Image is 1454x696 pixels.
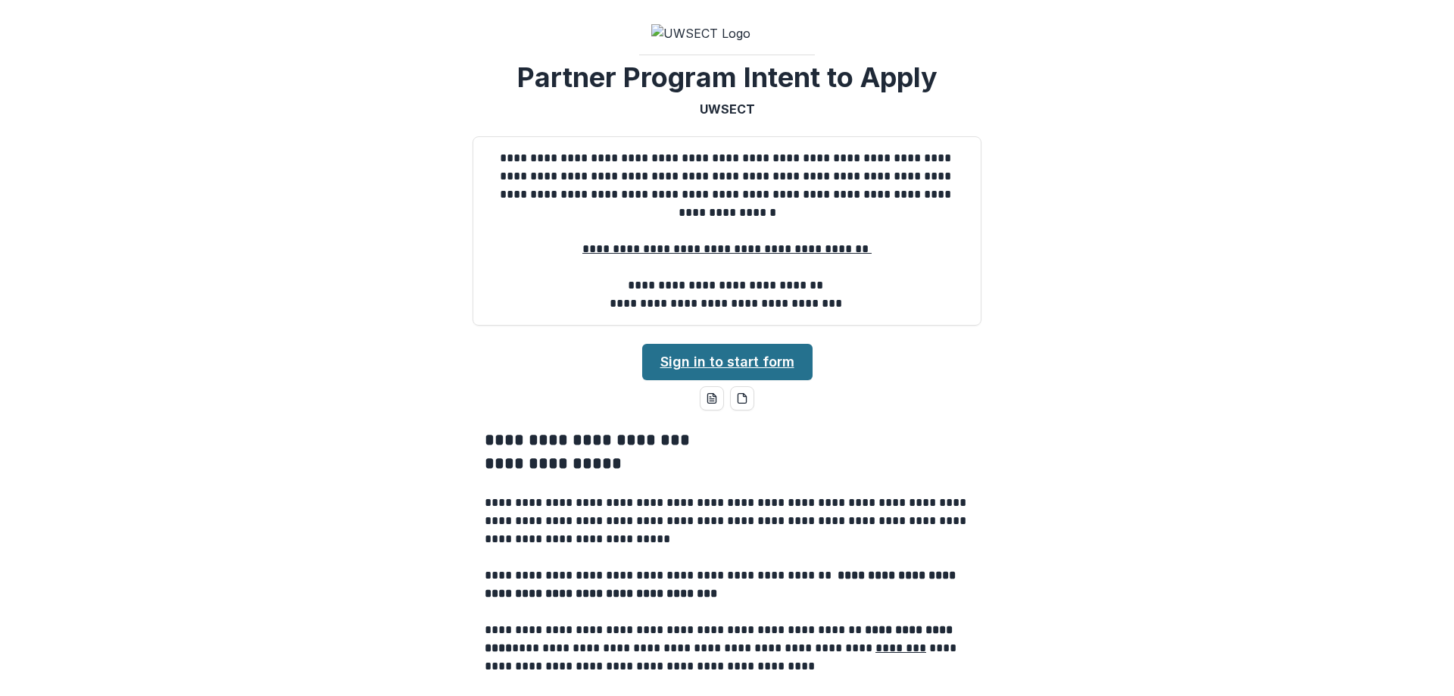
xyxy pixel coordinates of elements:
h2: Partner Program Intent to Apply [517,61,938,94]
button: word-download [700,386,724,410]
p: UWSECT [700,100,755,118]
img: UWSECT Logo [651,24,803,42]
button: pdf-download [730,386,754,410]
a: Sign in to start form [642,344,813,380]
